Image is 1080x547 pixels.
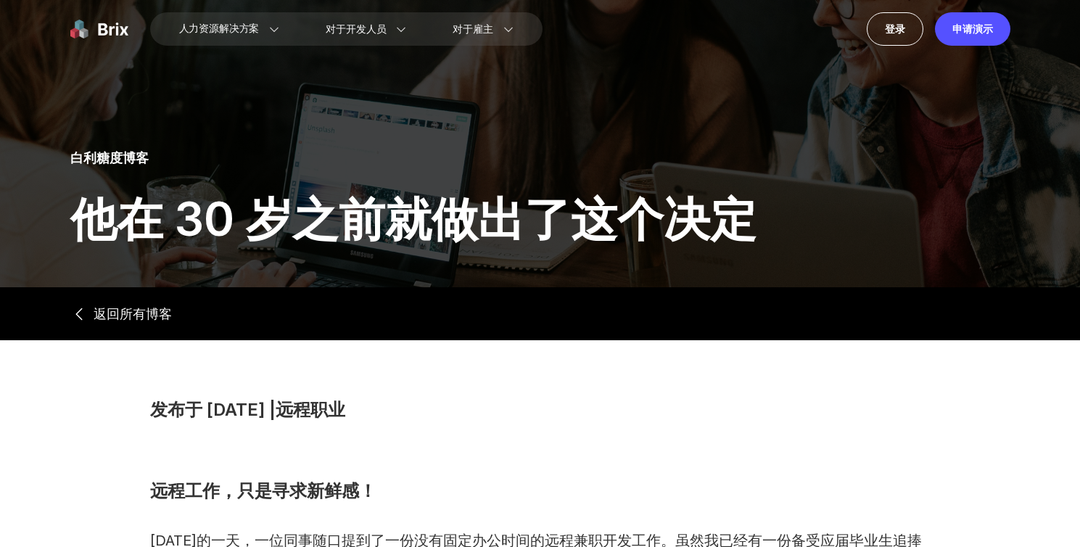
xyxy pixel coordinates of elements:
a: 申请演示 [935,12,1010,46]
span: 人力资源解决方案 [179,17,260,41]
p: 白利糖度博客 [70,148,757,168]
a: 返回所有博客 [70,287,172,340]
p: 远程工作，只是寻求新鲜感！ [150,480,931,503]
span: 对于开发人员 [326,22,386,37]
span: 对于雇主 [453,22,492,37]
a: 登录 [867,12,923,46]
font: 返回所有博客 [94,304,172,324]
p: 发布于 [DATE] |远程职业 [150,398,931,421]
p: 他在 30 岁之前就做出了这个决定 [70,197,757,241]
